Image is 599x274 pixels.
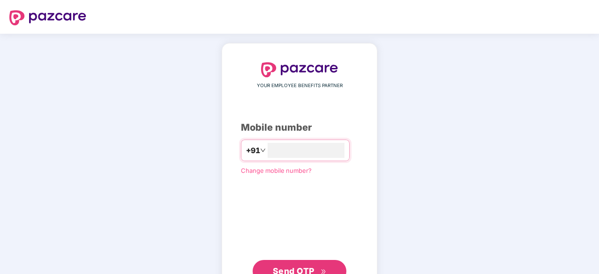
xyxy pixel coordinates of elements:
img: logo [261,62,338,77]
span: YOUR EMPLOYEE BENEFITS PARTNER [257,82,343,89]
span: down [260,148,266,153]
a: Change mobile number? [241,167,312,174]
img: logo [9,10,86,25]
div: Mobile number [241,120,358,135]
span: +91 [246,145,260,156]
